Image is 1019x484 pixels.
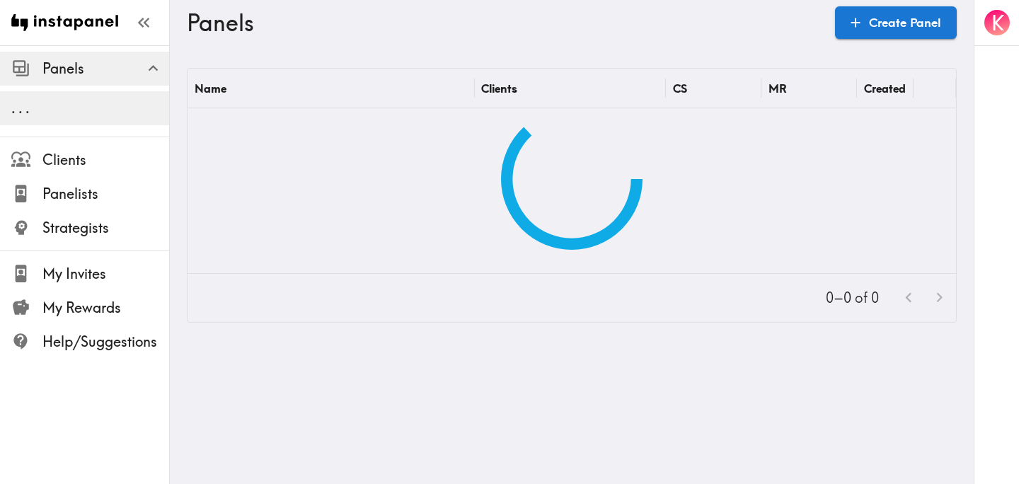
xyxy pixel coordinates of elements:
div: CS [673,81,687,96]
div: Name [195,81,226,96]
a: Create Panel [835,6,957,39]
span: K [991,11,1004,35]
span: . [25,99,30,117]
span: My Invites [42,264,169,284]
span: Panels [42,59,169,79]
div: Created [864,81,906,96]
h3: Panels [187,9,824,36]
span: Clients [42,150,169,170]
span: . [11,99,16,117]
button: K [983,8,1011,37]
span: Help/Suggestions [42,332,169,352]
p: 0–0 of 0 [826,288,879,308]
span: Panelists [42,184,169,204]
span: My Rewards [42,298,169,318]
div: MR [768,81,787,96]
div: Clients [481,81,517,96]
span: Strategists [42,218,169,238]
span: . [18,99,23,117]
